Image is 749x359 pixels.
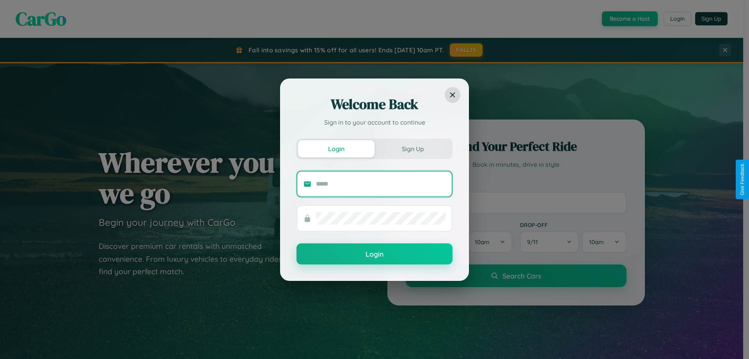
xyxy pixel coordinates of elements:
[298,140,374,157] button: Login
[740,164,745,195] div: Give Feedback
[296,243,453,264] button: Login
[374,140,451,157] button: Sign Up
[296,95,453,114] h2: Welcome Back
[296,118,453,127] p: Sign in to your account to continue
